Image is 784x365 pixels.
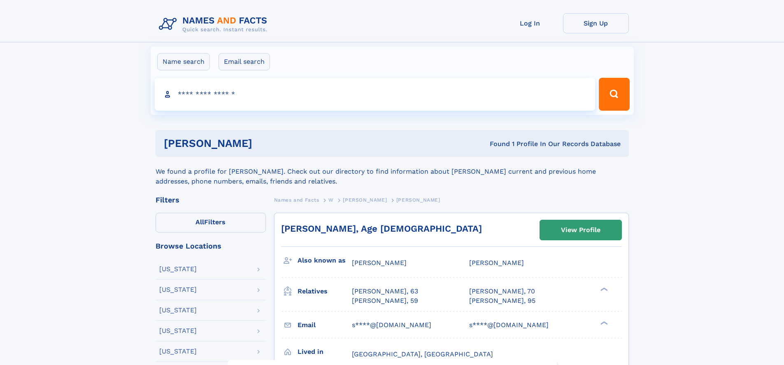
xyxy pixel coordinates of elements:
[156,157,629,186] div: We found a profile for [PERSON_NAME]. Check out our directory to find information about [PERSON_N...
[540,220,621,240] a: View Profile
[599,78,629,111] button: Search Button
[159,286,197,293] div: [US_STATE]
[328,197,334,203] span: W
[157,53,210,70] label: Name search
[352,259,407,267] span: [PERSON_NAME]
[469,296,535,305] a: [PERSON_NAME], 95
[156,213,266,232] label: Filters
[156,242,266,250] div: Browse Locations
[155,78,596,111] input: search input
[159,266,197,272] div: [US_STATE]
[159,348,197,355] div: [US_STATE]
[219,53,270,70] label: Email search
[563,13,629,33] a: Sign Up
[164,138,371,149] h1: [PERSON_NAME]
[469,259,524,267] span: [PERSON_NAME]
[343,195,387,205] a: [PERSON_NAME]
[352,287,418,296] a: [PERSON_NAME], 63
[561,221,600,239] div: View Profile
[352,296,418,305] a: [PERSON_NAME], 59
[298,253,352,267] h3: Also known as
[598,320,608,325] div: ❯
[352,350,493,358] span: [GEOGRAPHIC_DATA], [GEOGRAPHIC_DATA]
[371,139,621,149] div: Found 1 Profile In Our Records Database
[343,197,387,203] span: [PERSON_NAME]
[497,13,563,33] a: Log In
[328,195,334,205] a: W
[159,307,197,314] div: [US_STATE]
[396,197,440,203] span: [PERSON_NAME]
[281,223,482,234] a: [PERSON_NAME], Age [DEMOGRAPHIC_DATA]
[298,318,352,332] h3: Email
[274,195,319,205] a: Names and Facts
[469,287,535,296] a: [PERSON_NAME], 70
[598,287,608,292] div: ❯
[159,328,197,334] div: [US_STATE]
[156,196,266,204] div: Filters
[195,218,204,226] span: All
[298,284,352,298] h3: Relatives
[298,345,352,359] h3: Lived in
[156,13,274,35] img: Logo Names and Facts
